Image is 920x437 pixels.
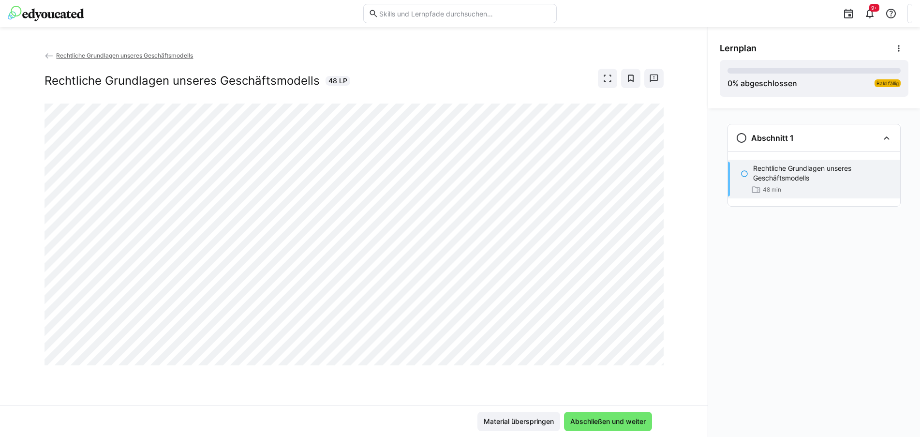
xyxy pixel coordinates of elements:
[482,417,555,426] span: Material überspringen
[328,76,347,86] span: 48 LP
[45,52,193,59] a: Rechtliche Grundlagen unseres Geschäftsmodells
[871,5,877,11] span: 9+
[378,9,551,18] input: Skills und Lernpfade durchsuchen…
[569,417,647,426] span: Abschließen und weiter
[763,186,781,194] span: 48 min
[751,133,794,143] h3: Abschnitt 1
[56,52,193,59] span: Rechtliche Grundlagen unseres Geschäftsmodells
[727,78,732,88] span: 0
[720,43,757,54] span: Lernplan
[564,412,652,431] button: Abschließen und weiter
[753,164,892,183] p: Rechtliche Grundlagen unseres Geschäftsmodells
[45,74,320,88] h2: Rechtliche Grundlagen unseres Geschäftsmodells
[876,80,899,86] span: Bald fällig
[727,77,797,89] div: % abgeschlossen
[477,412,560,431] button: Material überspringen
